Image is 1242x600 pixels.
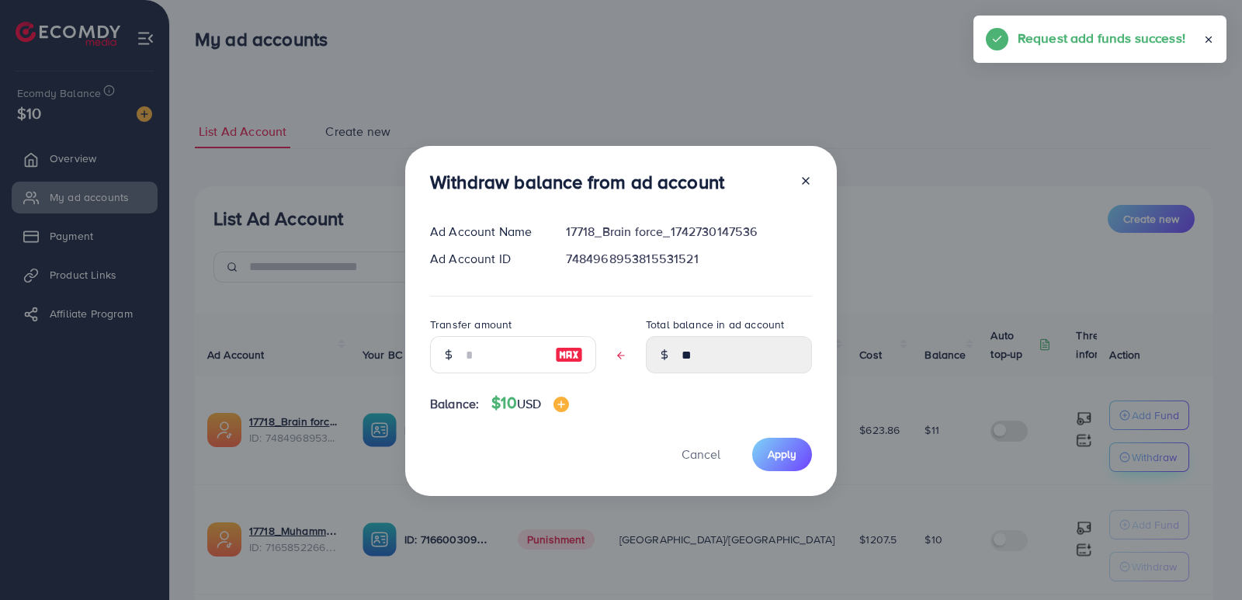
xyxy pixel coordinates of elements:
[553,250,824,268] div: 7484968953815531521
[646,317,784,332] label: Total balance in ad account
[768,446,796,462] span: Apply
[555,345,583,364] img: image
[418,223,553,241] div: Ad Account Name
[662,438,740,471] button: Cancel
[430,317,512,332] label: Transfer amount
[430,171,724,193] h3: Withdraw balance from ad account
[430,395,479,413] span: Balance:
[682,446,720,463] span: Cancel
[553,223,824,241] div: 17718_Brain force_1742730147536
[1018,28,1185,48] h5: Request add funds success!
[418,250,553,268] div: Ad Account ID
[1176,530,1230,588] iframe: Chat
[553,397,569,412] img: image
[517,395,541,412] span: USD
[752,438,812,471] button: Apply
[491,394,569,413] h4: $10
